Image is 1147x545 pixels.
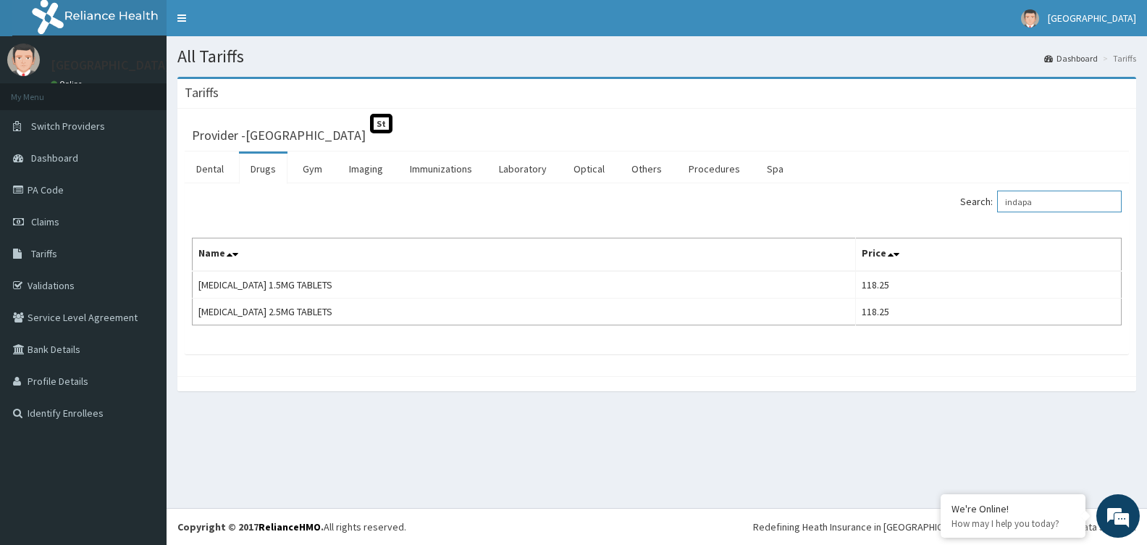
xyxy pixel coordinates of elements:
[31,120,105,133] span: Switch Providers
[1099,52,1136,65] li: Tariffs
[337,154,395,184] a: Imaging
[7,396,276,446] textarea: Type your message and hit 'Enter'
[185,154,235,184] a: Dental
[84,183,200,329] span: We're online!
[185,86,219,99] h3: Tariffs
[75,81,243,100] div: Chat with us now
[51,79,85,89] a: Online
[855,299,1121,325] td: 118.25
[7,43,40,76] img: User Image
[193,299,856,325] td: [MEDICAL_DATA] 2.5MG TABLETS
[239,154,287,184] a: Drugs
[193,238,856,272] th: Name
[192,129,366,142] h3: Provider - [GEOGRAPHIC_DATA]
[1048,12,1136,25] span: [GEOGRAPHIC_DATA]
[487,154,558,184] a: Laboratory
[855,271,1121,299] td: 118.25
[238,7,272,42] div: Minimize live chat window
[370,114,392,133] span: St
[951,517,1075,530] p: How may I help you today?
[755,154,795,184] a: Spa
[167,508,1147,545] footer: All rights reserved.
[1021,9,1039,28] img: User Image
[27,72,59,109] img: d_794563401_company_1708531726252_794563401
[753,520,1136,534] div: Redefining Heath Insurance in [GEOGRAPHIC_DATA] using Telemedicine and Data Science!
[562,154,616,184] a: Optical
[51,59,170,72] p: [GEOGRAPHIC_DATA]
[177,47,1136,66] h1: All Tariffs
[997,191,1122,212] input: Search:
[951,502,1075,515] div: We're Online!
[398,154,484,184] a: Immunizations
[620,154,673,184] a: Others
[193,271,856,299] td: [MEDICAL_DATA] 1.5MG TABLETS
[291,154,334,184] a: Gym
[259,520,321,533] a: RelianceHMO
[31,215,59,228] span: Claims
[31,151,78,165] span: Dashboard
[855,238,1121,272] th: Price
[960,191,1122,212] label: Search:
[31,247,57,260] span: Tariffs
[177,520,324,533] strong: Copyright © 2017 .
[1044,52,1098,65] a: Dashboard
[677,154,752,184] a: Procedures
